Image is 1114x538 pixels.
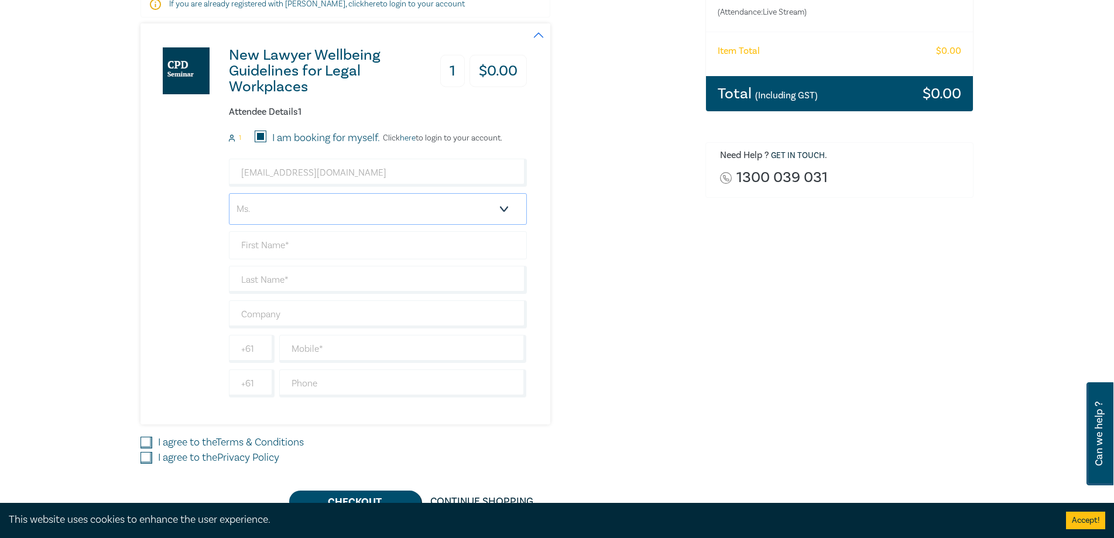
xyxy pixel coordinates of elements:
[718,86,818,101] h3: Total
[272,131,380,146] label: I am booking for myself.
[720,150,965,162] h6: Need Help ? .
[469,55,527,87] h3: $ 0.00
[158,450,279,465] label: I agree to the
[163,47,210,94] img: New Lawyer Wellbeing Guidelines for Legal Workplaces
[229,231,527,259] input: First Name*
[771,150,825,161] a: Get in touch
[289,491,421,513] button: Checkout
[158,435,304,450] label: I agree to the
[239,134,241,142] small: 1
[936,46,961,57] h6: $ 0.00
[9,512,1048,527] div: This website uses cookies to enhance the user experience.
[1094,389,1105,478] span: Can we help ?
[229,300,527,328] input: Company
[229,159,527,187] input: Attendee Email*
[229,47,421,95] h3: New Lawyer Wellbeing Guidelines for Legal Workplaces
[718,6,915,18] small: (Attendance: Live Stream )
[1066,512,1105,529] button: Accept cookies
[216,436,304,449] a: Terms & Conditions
[217,451,279,464] a: Privacy Policy
[279,369,527,397] input: Phone
[229,335,275,363] input: +61
[718,46,760,57] h6: Item Total
[736,170,828,186] a: 1300 039 031
[229,107,527,118] h6: Attendee Details 1
[923,86,961,101] h3: $ 0.00
[400,133,416,143] a: here
[440,55,465,87] h3: 1
[380,133,502,143] p: Click to login to your account.
[421,491,543,513] a: Continue Shopping
[229,266,527,294] input: Last Name*
[229,369,275,397] input: +61
[755,90,818,101] small: (Including GST)
[279,335,527,363] input: Mobile*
